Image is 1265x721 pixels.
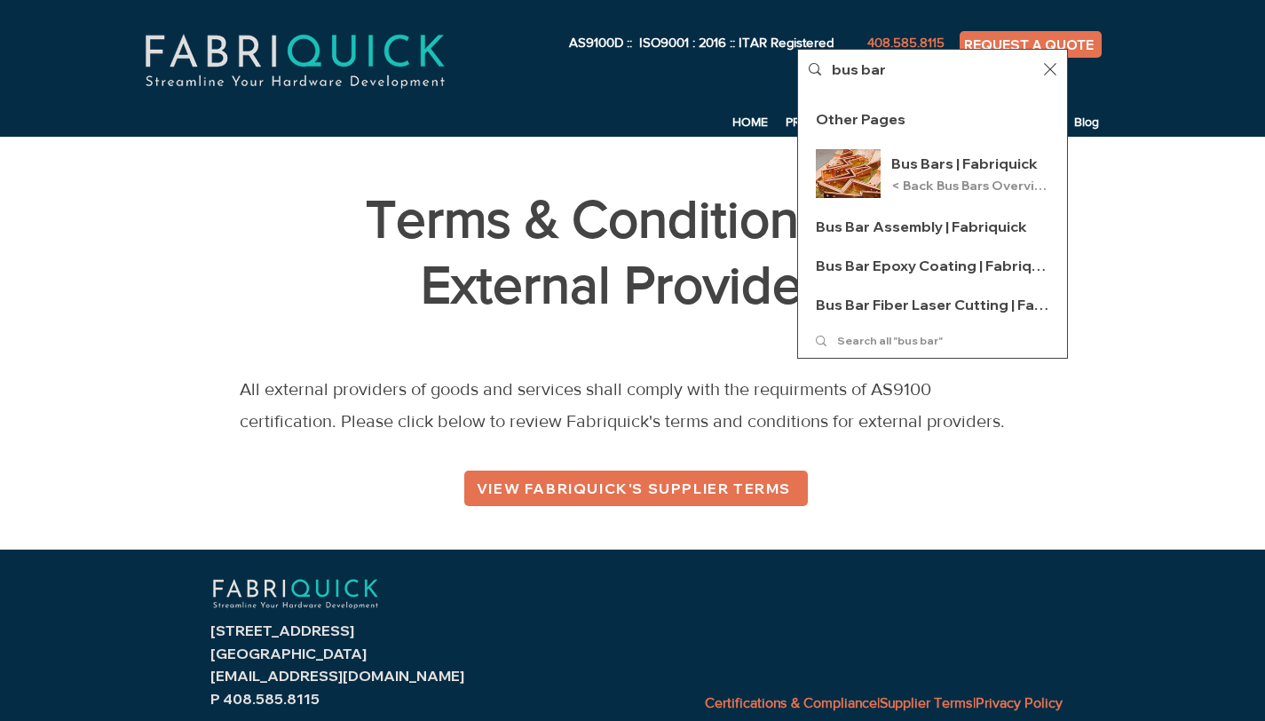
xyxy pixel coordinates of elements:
[816,149,881,198] img: Bus Bars | Fabriquick
[366,190,900,313] span: Terms & Conditions for External Providers
[798,246,1067,285] div: Bus Bar Epoxy Coating | Fabriquick
[891,153,1049,174] span: Bus Bars | Fabriquick
[210,645,367,662] span: [GEOGRAPHIC_DATA]
[705,695,1063,710] span: | |
[1065,108,1108,135] a: Blog
[488,108,1108,135] nav: Site
[837,333,943,349] span: Search all "bus bar"
[798,207,1067,246] div: Bus Bar Assembly | Fabriquick
[816,107,905,131] span: Other Pages
[210,622,354,639] span: [STREET_ADDRESS]
[832,50,1033,89] input: Search...
[867,35,945,50] span: 408.585.8115
[1033,50,1067,89] button: Clear search
[777,108,859,135] a: PRODUCTS
[976,695,1063,710] a: Privacy Policy
[705,695,877,710] a: Certifications & Compliance
[816,216,1027,237] span: Bus Bar Assembly | Fabriquick
[80,14,510,108] img: fabriquick-logo-colors-adjusted.png
[964,36,1094,53] span: REQUEST A QUOTE
[723,108,777,135] a: HOME
[797,49,1068,89] div: 4 result entries
[464,471,808,506] a: VIEW FABRIQUICK'S SUPPLIER TERMS
[240,379,1005,431] span: All external providers of goods and services shall comply with the requirments of AS9100 certific...
[960,31,1102,58] a: REQUEST A QUOTE
[477,479,791,497] span: VIEW FABRIQUICK'S SUPPLIER TERMS
[210,690,320,708] span: P 408.585.8115
[880,695,973,710] a: Supplier Terms
[569,35,834,50] span: AS9100D :: ISO9001 : 2016 :: ITAR Registered
[816,294,1049,315] span: Bus Bar Fiber Laser Cutting | Fabriquick
[816,255,1049,276] span: Bus Bar Epoxy Coating | Fabriquick
[798,140,1067,207] div: Bus Bars | Fabriquick
[210,667,464,685] a: [EMAIL_ADDRESS][DOMAIN_NAME]
[798,285,1067,324] div: Bus Bar Fiber Laser Cutting | Fabriquick
[891,178,1049,195] p: < Back Bus Bars Overview Fabriquick specializes in the precision fabrication of bus bars, offerin...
